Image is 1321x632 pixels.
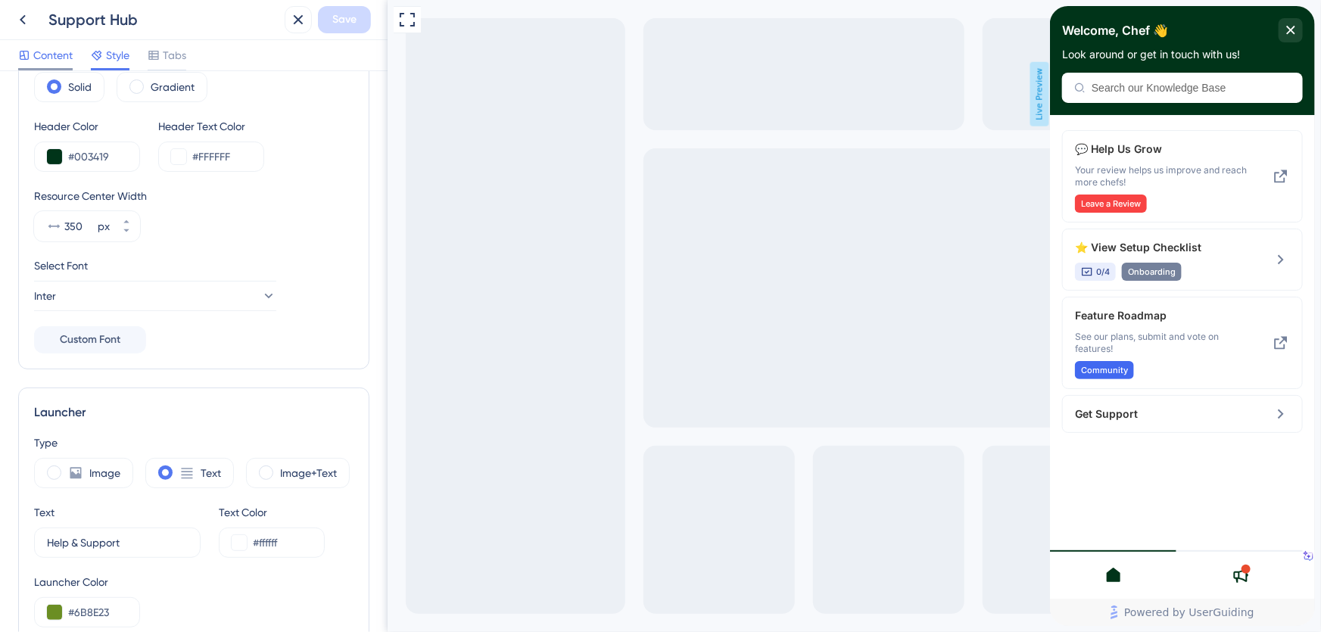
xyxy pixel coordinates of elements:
span: Style [106,46,129,64]
button: px [113,226,140,241]
label: Solid [68,78,92,96]
input: Search our Knowledge Base [42,76,241,88]
div: Get Support [25,399,197,417]
input: Get Started [47,534,188,551]
span: Inter [34,287,56,305]
div: Text Color [219,503,325,521]
span: Content [33,46,73,64]
div: Text [34,503,55,521]
span: Your review helps us improve and reach more chefs! [25,158,197,182]
div: Launcher [34,403,354,422]
div: Header Color [34,117,140,135]
div: Resource Center Width [34,187,354,205]
div: px [98,217,110,235]
button: Save [318,6,371,33]
div: View Setup Checklist [25,232,197,275]
span: Welcome, Chef 👋 [12,13,118,36]
div: Type [34,434,354,452]
button: Inter [34,281,276,311]
label: Text [201,464,221,482]
input: px [64,217,95,235]
span: See our plans, submit and vote on features! [25,325,197,349]
label: Image+Text [280,464,337,482]
label: Image [89,464,120,482]
span: Custom Font [60,331,120,349]
span: 0/4 [46,260,60,272]
div: Select Font [34,257,354,275]
span: Help & Support [13,4,95,22]
div: Launcher Color [34,573,140,591]
span: Look around or get in touch with us! [12,42,190,54]
div: Feature Roadmap [25,300,197,373]
button: px [113,211,140,226]
label: Gradient [151,78,195,96]
span: Onboarding [78,260,126,272]
span: Leave a Review [31,191,91,204]
div: Support Hub [48,9,279,30]
span: ⭐ View Setup Checklist [25,232,197,251]
span: Feature Roadmap [25,300,197,319]
div: 3 [104,8,110,20]
div: close resource center [229,12,253,36]
span: Powered by UserGuiding [74,597,204,615]
span: Community [31,358,78,370]
div: Header Text Color [158,117,264,135]
span: 💬 Help Us Grow [25,134,197,152]
button: Custom Font [34,326,146,353]
div: Help Us Grow [25,134,197,207]
span: Live Preview [643,62,662,126]
span: Save [332,11,357,29]
span: Get Support [25,399,173,417]
span: Tabs [163,46,186,64]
